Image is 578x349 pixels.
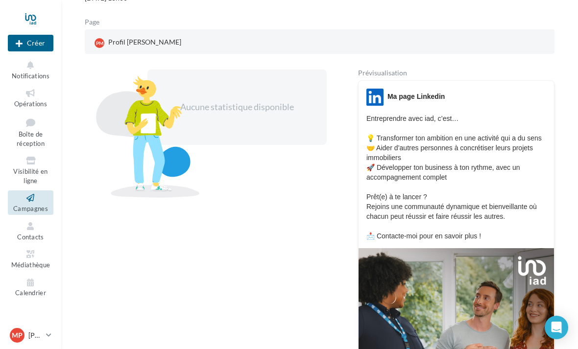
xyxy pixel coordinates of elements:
span: Médiathèque [11,261,50,269]
div: Prévisualisation [358,70,554,76]
button: Notifications [8,58,53,82]
a: Médiathèque [8,247,53,271]
span: Contacts [17,233,44,241]
div: Open Intercom Messenger [545,316,568,339]
p: Entreprendre avec iad, c’est… 💡 Transformer ton ambition en une activité qui a du sens 🤝 Aider d’... [366,114,546,241]
a: Visibilité en ligne [8,153,53,186]
a: Calendrier [8,275,53,299]
span: MP [12,330,23,340]
span: Visibilité en ligne [13,167,48,185]
div: Ma page Linkedin [387,92,445,101]
span: PM [96,40,103,47]
a: Opérations [8,86,53,110]
span: Opérations [14,100,47,108]
a: MP [PERSON_NAME] [8,326,53,345]
button: Créer [8,35,53,51]
div: Page [85,19,107,25]
div: Profil [PERSON_NAME] [93,35,183,50]
div: Nouvelle campagne [8,35,53,51]
div: Aucune statistique disponible [179,101,295,114]
a: Boîte de réception [8,114,53,150]
span: Boîte de réception [17,130,45,147]
a: Contacts [8,219,53,243]
p: [PERSON_NAME] [28,330,42,340]
span: Campagnes [13,205,48,212]
a: Campagnes [8,190,53,214]
span: Calendrier [15,289,46,297]
span: Notifications [12,72,49,80]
